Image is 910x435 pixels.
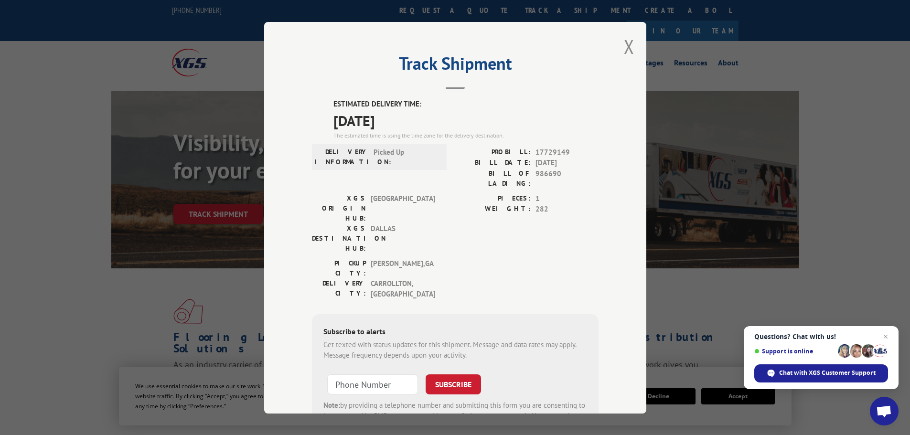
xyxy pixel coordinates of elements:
label: PICKUP CITY: [312,258,366,278]
button: Close modal [624,34,634,59]
div: by providing a telephone number and submitting this form you are consenting to be contacted by SM... [323,400,587,432]
span: 986690 [535,168,599,188]
label: ESTIMATED DELIVERY TIME: [333,99,599,110]
div: Open chat [870,397,899,425]
label: PROBILL: [455,147,531,158]
span: CARROLLTON , [GEOGRAPHIC_DATA] [371,278,435,299]
label: XGS ORIGIN HUB: [312,193,366,223]
label: BILL OF LADING: [455,168,531,188]
label: DELIVERY CITY: [312,278,366,299]
label: PIECES: [455,193,531,204]
div: The estimated time is using the time zone for the delivery destination. [333,131,599,139]
div: Subscribe to alerts [323,325,587,339]
h2: Track Shipment [312,57,599,75]
div: Get texted with status updates for this shipment. Message and data rates may apply. Message frequ... [323,339,587,361]
span: [PERSON_NAME] , GA [371,258,435,278]
span: Chat with XGS Customer Support [779,369,876,377]
span: 1 [535,193,599,204]
span: Questions? Chat with us! [754,333,888,340]
span: Support is online [754,348,835,355]
span: [GEOGRAPHIC_DATA] [371,193,435,223]
label: XGS DESTINATION HUB: [312,223,366,253]
div: Chat with XGS Customer Support [754,364,888,382]
strong: Note: [323,400,340,409]
span: Close chat [880,331,891,342]
span: 17729149 [535,147,599,158]
span: 282 [535,204,599,215]
span: [DATE] [333,109,599,131]
input: Phone Number [327,374,418,394]
span: Picked Up [374,147,438,167]
label: WEIGHT: [455,204,531,215]
button: SUBSCRIBE [426,374,481,394]
span: [DATE] [535,158,599,169]
label: DELIVERY INFORMATION: [315,147,369,167]
label: BILL DATE: [455,158,531,169]
span: DALLAS [371,223,435,253]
